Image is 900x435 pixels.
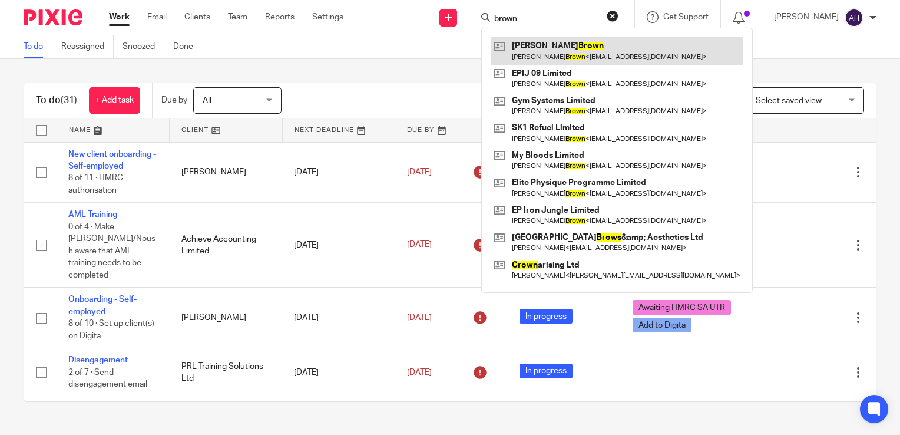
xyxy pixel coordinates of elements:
[61,35,114,58] a: Reassigned
[24,35,52,58] a: To do
[774,11,839,23] p: [PERSON_NAME]
[68,210,117,219] a: AML Training
[607,10,618,22] button: Clear
[282,142,395,203] td: [DATE]
[68,295,137,315] a: Onboarding - Self-employed
[520,309,573,324] span: In progress
[184,11,210,23] a: Clients
[109,11,130,23] a: Work
[407,314,432,322] span: [DATE]
[282,203,395,288] td: [DATE]
[89,87,140,114] a: + Add task
[68,223,155,279] span: 0 of 4 · Make [PERSON_NAME]/Noush aware that AML training needs to be completed
[282,288,395,348] td: [DATE]
[68,368,147,389] span: 2 of 7 · Send disengagement email
[173,35,202,58] a: Done
[170,348,283,397] td: PRL Training Solutions Ltd
[68,150,156,170] a: New client onboarding - Self-employed
[68,356,128,364] a: Disengagement
[161,94,187,106] p: Due by
[170,203,283,288] td: Achieve Accounting Limited
[147,11,167,23] a: Email
[170,142,283,203] td: [PERSON_NAME]
[312,11,343,23] a: Settings
[24,9,82,25] img: Pixie
[265,11,295,23] a: Reports
[68,319,154,340] span: 8 of 10 · Set up client(s) on Digita
[520,364,573,378] span: In progress
[407,241,432,249] span: [DATE]
[633,318,691,332] span: Add to Digita
[493,14,599,25] input: Search
[61,95,77,105] span: (31)
[845,8,863,27] img: svg%3E
[203,97,211,105] span: All
[36,94,77,107] h1: To do
[633,300,731,315] span: Awaiting HMRC SA UTR
[633,367,751,378] div: ---
[407,368,432,377] span: [DATE]
[170,288,283,348] td: [PERSON_NAME]
[756,97,822,105] span: Select saved view
[228,11,247,23] a: Team
[123,35,164,58] a: Snoozed
[407,168,432,176] span: [DATE]
[663,13,709,21] span: Get Support
[68,174,123,195] span: 8 of 11 · HMRC authorisation
[282,348,395,397] td: [DATE]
